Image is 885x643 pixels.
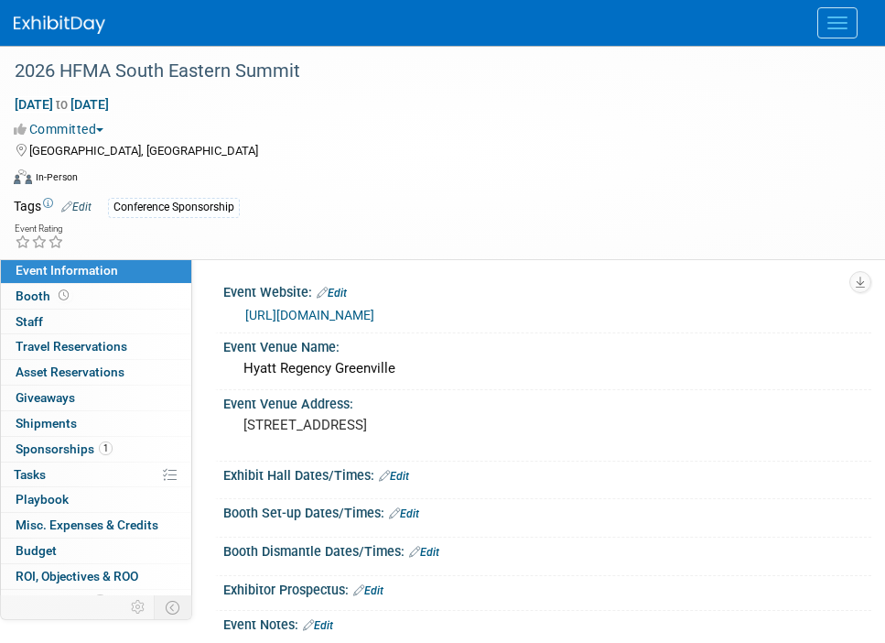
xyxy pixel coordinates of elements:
a: Edit [61,201,92,213]
div: Event Notes: [223,611,871,635]
a: [URL][DOMAIN_NAME] [245,308,374,322]
span: Shipments [16,416,77,430]
div: Exhibit Hall Dates/Times: [223,462,871,485]
td: Personalize Event Tab Strip [123,595,155,619]
span: Asset Reservations [16,365,124,379]
a: Edit [317,287,347,300]
div: In-Person [35,170,78,184]
span: 1 [99,441,113,455]
div: Event Website: [223,278,871,302]
span: Budget [16,543,57,558]
a: Booth [1,284,191,309]
span: to [53,97,70,112]
span: Attachments [16,594,107,609]
div: Hyatt Regency Greenville [237,354,858,383]
button: Menu [817,7,858,38]
img: Format-Inperson.png [14,169,32,184]
a: Sponsorships1 [1,437,191,462]
a: Misc. Expenses & Credits [1,513,191,538]
span: Misc. Expenses & Credits [16,518,158,532]
a: Giveaways [1,386,191,410]
a: Edit [303,619,333,632]
span: 1 [93,594,107,608]
div: Event Rating [15,224,64,234]
div: Booth Dismantle Dates/Times: [223,538,871,561]
div: 2026 HFMA South Eastern Summit [8,55,848,88]
a: Event Information [1,258,191,283]
span: Playbook [16,492,69,507]
td: Toggle Event Tabs [155,595,192,619]
span: [GEOGRAPHIC_DATA], [GEOGRAPHIC_DATA] [29,144,258,158]
span: ROI, Objectives & ROO [16,569,138,583]
a: Shipments [1,411,191,436]
button: Committed [14,120,111,138]
a: Tasks [1,463,191,487]
span: Sponsorships [16,441,113,456]
span: Staff [16,314,43,329]
div: Event Format [14,167,862,194]
span: Booth [16,289,72,303]
div: Event Venue Name: [223,333,871,356]
a: Edit [389,507,419,520]
div: Booth Set-up Dates/Times: [223,499,871,523]
span: Booth not reserved yet [55,289,72,302]
span: [DATE] [DATE] [14,96,110,113]
div: Exhibitor Prospectus: [223,576,871,600]
a: Travel Reservations [1,334,191,359]
img: ExhibitDay [14,16,105,34]
span: Giveaways [16,390,75,405]
a: Asset Reservations [1,360,191,385]
pre: [STREET_ADDRESS] [243,417,851,433]
div: Event Venue Address: [223,390,871,413]
a: ROI, Objectives & ROO [1,564,191,589]
a: Edit [409,546,439,559]
a: Attachments1 [1,590,191,615]
td: Tags [14,197,92,218]
span: Event Information [16,263,118,278]
a: Playbook [1,487,191,512]
a: Staff [1,310,191,334]
div: Conference Sponsorship [108,198,240,217]
a: Edit [379,470,409,483]
span: Tasks [14,467,46,482]
a: Edit [353,584,383,597]
a: Budget [1,539,191,563]
span: Travel Reservations [16,339,127,354]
